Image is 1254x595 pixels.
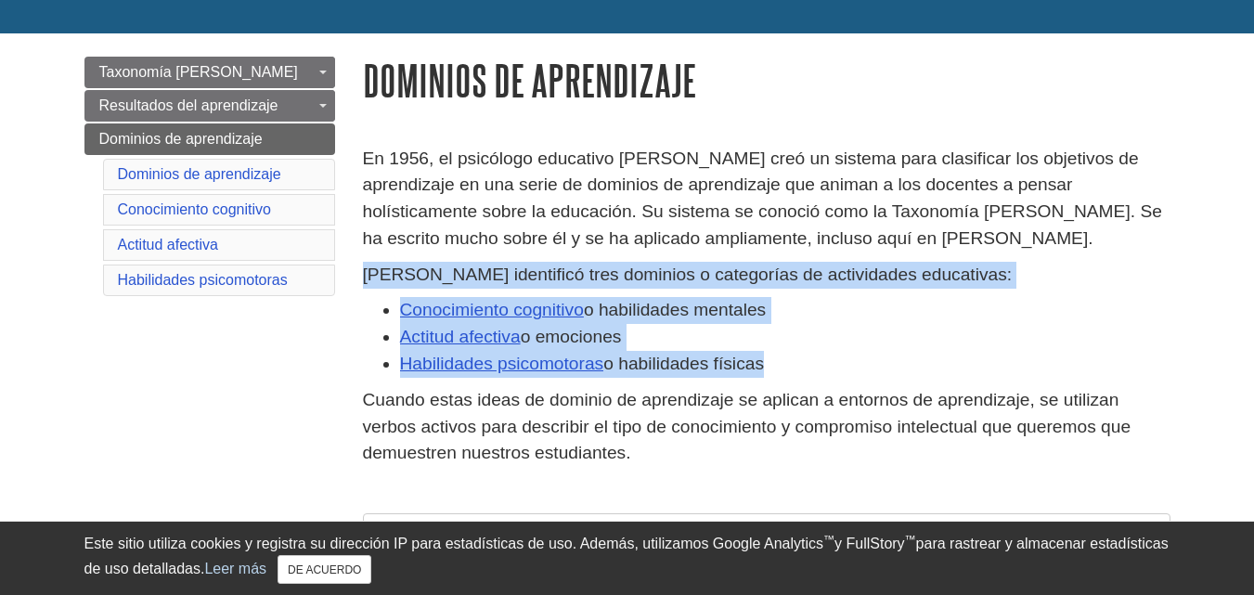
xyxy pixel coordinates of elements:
[834,536,905,551] font: y FullStory
[84,536,824,551] font: Este sitio utiliza cookies y registra su dirección IP para estadísticas de uso. Además, utilizamo...
[118,237,219,252] a: Actitud afectiva
[99,64,298,80] font: Taxonomía [PERSON_NAME]
[905,533,916,546] font: ™
[584,300,766,319] font: o habilidades mentales
[400,354,604,373] a: Habilidades psicomotoras
[118,166,281,182] a: Dominios de aprendizaje
[278,555,371,584] button: Cerca
[521,327,622,346] font: o emociones
[288,563,361,576] font: DE ACUERDO
[84,90,335,122] a: Resultados del aprendizaje
[363,57,696,104] font: Dominios de aprendizaje
[84,57,335,88] a: Taxonomía [PERSON_NAME]
[363,390,1131,463] font: Cuando estas ideas de dominio de aprendizaje se aplican a entornos de aprendizaje, se utilizan ve...
[400,300,584,319] a: Conocimiento cognitivo
[99,131,263,147] font: Dominios de aprendizaje
[603,354,764,373] font: o habilidades físicas
[84,536,1169,576] font: para rastrear y almacenar estadísticas de uso detalladas.
[363,149,1162,248] font: En 1956, el psicólogo educativo [PERSON_NAME] creó un sistema para clasificar los objetivos de ap...
[204,561,266,576] a: Leer más
[823,533,834,546] font: ™
[363,265,1013,284] font: [PERSON_NAME] identificó tres dominios o categorías de actividades educativas:
[99,97,278,113] font: Resultados del aprendizaje
[84,123,335,155] a: Dominios de aprendizaje
[118,272,288,288] a: Habilidades psicomotoras
[118,201,271,217] a: Conocimiento cognitivo
[400,327,521,346] a: Actitud afectiva
[84,57,335,300] div: Menú de la página de guía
